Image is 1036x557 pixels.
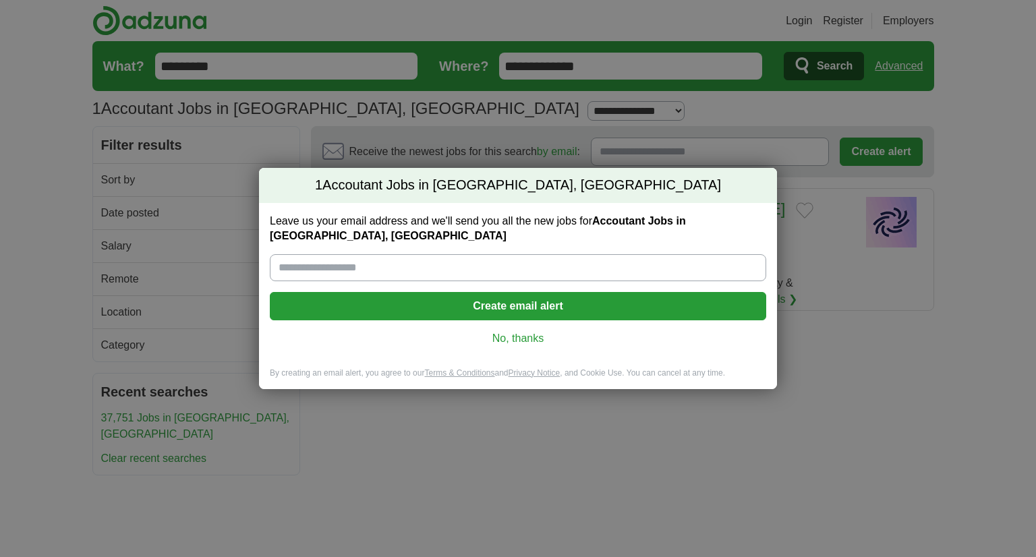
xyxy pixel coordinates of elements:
[509,368,560,378] a: Privacy Notice
[270,214,766,243] label: Leave us your email address and we'll send you all the new jobs for
[259,368,777,390] div: By creating an email alert, you agree to our and , and Cookie Use. You can cancel at any time.
[281,331,755,346] a: No, thanks
[259,168,777,203] h2: Accoutant Jobs in [GEOGRAPHIC_DATA], [GEOGRAPHIC_DATA]
[315,176,322,195] span: 1
[270,215,686,241] strong: Accoutant Jobs in [GEOGRAPHIC_DATA], [GEOGRAPHIC_DATA]
[424,368,494,378] a: Terms & Conditions
[270,292,766,320] button: Create email alert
